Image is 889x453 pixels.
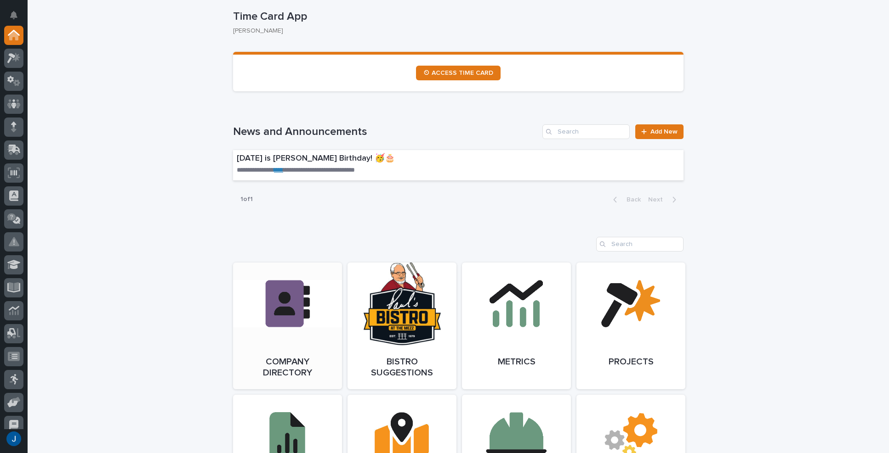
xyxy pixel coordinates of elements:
[650,129,678,135] span: Add New
[635,124,684,139] a: Add New
[4,429,23,448] button: users-avatar
[233,10,680,23] p: Time Card App
[648,196,668,203] span: Next
[348,263,456,389] a: Bistro Suggestions
[233,188,260,211] p: 1 of 1
[237,154,550,164] p: [DATE] is [PERSON_NAME] Birthday! 🥳🎂
[233,125,539,139] h1: News and Announcements
[621,196,641,203] span: Back
[644,196,684,204] button: Next
[233,263,342,389] a: Company Directory
[4,6,23,25] button: Notifications
[423,70,493,76] span: ⏲ ACCESS TIME CARD
[596,237,684,252] input: Search
[11,11,23,26] div: Notifications
[462,263,571,389] a: Metrics
[233,27,676,35] p: [PERSON_NAME]
[416,66,501,80] a: ⏲ ACCESS TIME CARD
[606,196,644,204] button: Back
[576,263,685,389] a: Projects
[542,124,630,139] input: Search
